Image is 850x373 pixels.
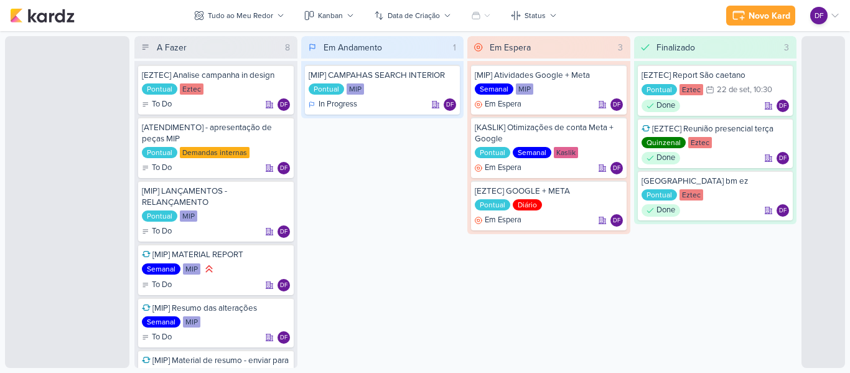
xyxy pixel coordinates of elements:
div: [MIP] MATERIAL REPORT [142,249,290,260]
div: 8 [280,41,295,54]
div: To Do [142,279,172,291]
div: Responsável: Diego Freitas [278,225,290,238]
p: DF [613,218,620,224]
div: Diário [513,199,542,210]
div: MIP [347,83,364,95]
div: 3 [779,41,794,54]
div: Responsável: Diego Freitas [610,162,623,174]
div: Diego Freitas [610,214,623,227]
p: DF [613,166,620,172]
div: 1 [448,41,461,54]
div: Semanal [142,263,180,275]
div: Responsável: Diego Freitas [777,204,789,217]
div: Responsável: Diego Freitas [278,331,290,344]
div: Responsável: Diego Freitas [777,152,789,164]
div: Quinzenal [642,137,686,148]
div: To Do [142,331,172,344]
div: [ATENDIMENTO] - apresentação de peças MIP [142,122,290,144]
div: Responsável: Diego Freitas [610,98,623,111]
div: MIP [180,210,197,222]
p: Done [656,100,675,112]
div: Diego Freitas [278,162,290,174]
div: MIP [183,316,200,328]
div: Pontual [475,199,510,210]
div: Em Espera [475,162,521,174]
p: DF [779,208,787,214]
div: Responsável: Diego Freitas [278,279,290,291]
div: Prioridade Alta [203,263,215,275]
div: Diego Freitas [777,152,789,164]
div: [EZTEC] Reunião presencial terça [642,123,790,135]
div: Eztec [688,137,712,148]
p: DF [280,335,287,341]
div: MIP [516,83,533,95]
p: To Do [152,279,172,291]
div: Diego Freitas [810,7,828,24]
div: Novo Kard [749,9,790,22]
div: Diego Freitas [610,98,623,111]
div: Kaslik [554,147,578,158]
p: DF [280,229,287,235]
div: To Do [142,98,172,111]
div: 22 de set [717,86,750,94]
div: Pontual [309,83,344,95]
div: Responsável: Diego Freitas [278,162,290,174]
div: Pontual [142,83,177,95]
div: MIP [183,263,200,275]
p: DF [613,102,620,108]
img: kardz.app [10,8,75,23]
div: Eztec [680,189,703,201]
div: Diego Freitas [777,100,789,112]
div: Criando campanha park avenue bm ez [642,176,790,187]
div: Pontual [642,189,677,201]
div: Responsável: Diego Freitas [777,100,789,112]
div: Semanal [475,83,513,95]
div: [EZTEC] Analise campanha in design [142,70,290,81]
div: Em Andamento [324,41,382,54]
div: Responsável: Diego Freitas [444,98,456,111]
div: To Do [142,225,172,238]
div: Diego Freitas [278,98,290,111]
div: [MIP] Atividades Google + Meta [475,70,623,81]
div: Em Espera [490,41,531,54]
div: Diego Freitas [278,279,290,291]
div: Pontual [642,84,677,95]
div: Pontual [475,147,510,158]
p: To Do [152,98,172,111]
div: [EZTEC] Report São caetano [642,70,790,81]
div: In Progress [309,98,357,111]
p: To Do [152,331,172,344]
div: A Fazer [157,41,187,54]
p: Done [656,204,675,217]
div: [MIP] LANÇAMENTOS - RELANÇAMENTO [142,186,290,208]
p: Em Espera [485,214,521,227]
div: Diego Freitas [777,204,789,217]
div: To Do [142,162,172,174]
p: DF [280,102,287,108]
div: Diego Freitas [444,98,456,111]
p: DF [779,156,787,162]
p: Done [656,152,675,164]
div: Eztec [180,83,203,95]
div: Em Espera [475,214,521,227]
div: Semanal [142,316,180,328]
div: Done [642,204,680,217]
div: [MIP] Resumo das alterações [142,303,290,314]
div: Semanal [513,147,551,158]
div: Pontual [142,210,177,222]
p: Em Espera [485,162,521,174]
div: Done [642,152,680,164]
div: Responsável: Diego Freitas [610,214,623,227]
div: Em Espera [475,98,521,111]
div: Diego Freitas [278,225,290,238]
div: , 10:30 [750,86,772,94]
p: DF [280,283,287,289]
p: DF [446,102,454,108]
div: Diego Freitas [610,162,623,174]
div: [KASLIK] Otimizações de conta Meta + Google [475,122,623,144]
div: 3 [613,41,628,54]
p: To Do [152,162,172,174]
div: Demandas internas [180,147,250,158]
div: Pontual [142,147,177,158]
button: Novo Kard [726,6,795,26]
